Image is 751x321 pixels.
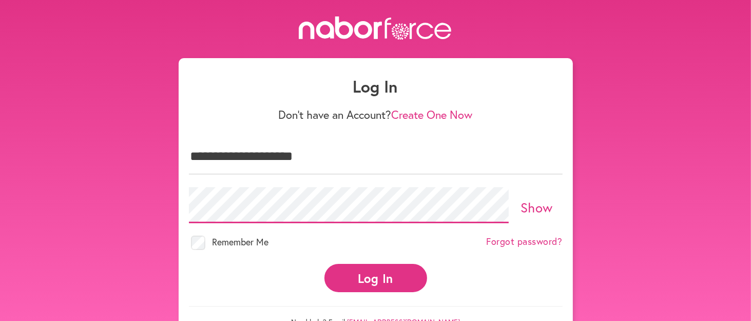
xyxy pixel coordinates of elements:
a: Show [521,199,553,216]
button: Log In [324,264,427,292]
span: Remember Me [213,236,269,248]
a: Forgot password? [487,236,563,247]
p: Don't have an Account? [189,108,563,121]
h1: Log In [189,77,563,96]
a: Create One Now [392,107,473,122]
